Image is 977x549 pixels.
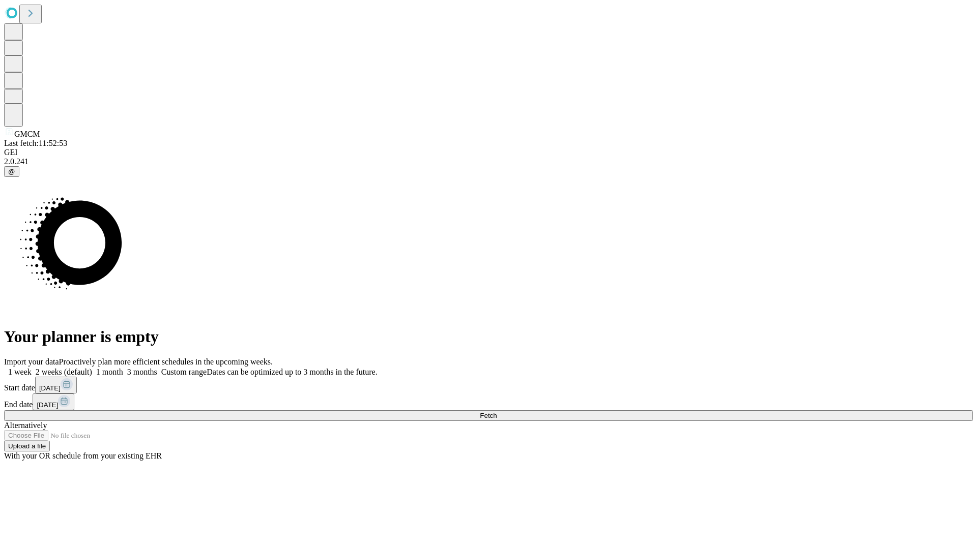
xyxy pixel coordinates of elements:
[480,412,497,419] span: Fetch
[59,357,273,366] span: Proactively plan more efficient schedules in the upcoming weeks.
[207,368,377,376] span: Dates can be optimized up to 3 months in the future.
[4,148,973,157] div: GEI
[4,377,973,393] div: Start date
[4,327,973,346] h1: Your planner is empty
[8,368,32,376] span: 1 week
[161,368,207,376] span: Custom range
[4,451,162,460] span: With your OR schedule from your existing EHR
[4,166,19,177] button: @
[4,157,973,166] div: 2.0.241
[127,368,157,376] span: 3 months
[4,410,973,421] button: Fetch
[4,357,59,366] span: Import your data
[4,139,67,147] span: Last fetch: 11:52:53
[4,421,47,430] span: Alternatively
[4,441,50,451] button: Upload a file
[96,368,123,376] span: 1 month
[33,393,74,410] button: [DATE]
[36,368,92,376] span: 2 weeks (default)
[8,168,15,175] span: @
[14,130,40,138] span: GMCM
[39,384,61,392] span: [DATE]
[4,393,973,410] div: End date
[35,377,77,393] button: [DATE]
[37,401,58,409] span: [DATE]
